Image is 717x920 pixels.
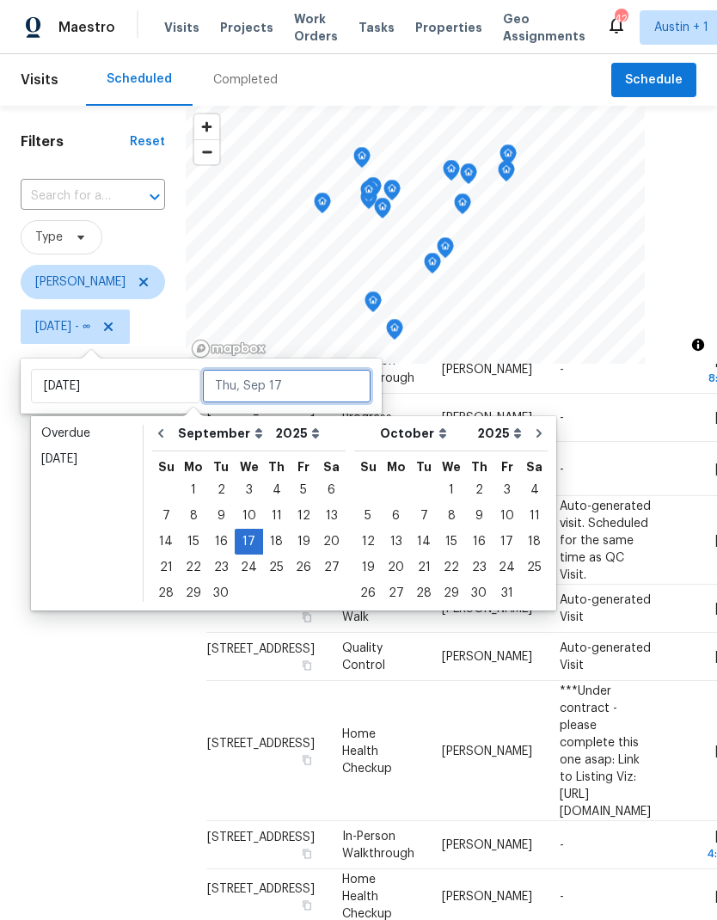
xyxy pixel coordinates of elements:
div: Map marker [498,161,515,187]
span: - [560,839,564,851]
div: 4 [521,478,548,502]
div: 25 [521,555,548,580]
div: Sun Sep 07 2025 [152,503,180,529]
abbr: Monday [184,461,203,473]
button: Schedule [611,63,696,98]
div: Tue Sep 02 2025 [207,477,235,503]
div: 8 [180,504,207,528]
div: Fri Sep 12 2025 [290,503,317,529]
div: 24 [235,555,263,580]
select: Year [473,420,526,446]
abbr: Wednesday [240,461,259,473]
div: 9 [207,504,235,528]
span: Maestro [58,19,115,36]
div: Mon Oct 13 2025 [382,529,410,555]
abbr: Tuesday [213,461,229,473]
div: Map marker [383,180,401,206]
div: 11 [263,504,290,528]
div: 29 [438,581,465,605]
div: 21 [410,555,438,580]
div: Fri Sep 05 2025 [290,477,317,503]
div: 18 [263,530,290,554]
div: Wed Oct 08 2025 [438,503,465,529]
div: Map marker [437,237,454,264]
div: Sat Oct 11 2025 [521,503,548,529]
button: Go to next month [526,416,552,451]
abbr: Friday [297,461,309,473]
div: 1 [438,478,465,502]
div: Sun Sep 21 2025 [152,555,180,580]
span: Projects [220,19,273,36]
span: Type [35,229,63,246]
div: Fri Oct 10 2025 [493,503,521,529]
div: Map marker [360,181,377,207]
div: Mon Oct 06 2025 [382,503,410,529]
input: Search for an address... [21,183,117,210]
span: ***Under contract - please complete this one asap: Link to Listing Viz: [URL][DOMAIN_NAME] [560,684,651,817]
div: Sun Sep 28 2025 [152,580,180,606]
button: Zoom out [194,139,219,164]
button: Toggle attribution [688,334,708,355]
abbr: Sunday [360,461,377,473]
div: Map marker [386,319,403,346]
span: [PERSON_NAME] [442,603,532,615]
div: Sat Sep 13 2025 [317,503,346,529]
div: Map marker [374,198,391,224]
div: 28 [152,581,180,605]
div: Mon Sep 01 2025 [180,477,207,503]
span: Schedule [625,70,683,91]
span: [PERSON_NAME] [35,273,126,291]
span: Visits [21,61,58,99]
span: [PERSON_NAME] [442,745,532,757]
div: 6 [317,478,346,502]
div: 3 [493,478,521,502]
div: Tue Sep 09 2025 [207,503,235,529]
div: 16 [207,530,235,554]
div: Fri Oct 17 2025 [493,529,521,555]
span: Auto-generated Visit [560,594,651,623]
div: 14 [410,530,438,554]
div: 7 [152,504,180,528]
button: Copy Address [299,751,315,767]
div: Thu Sep 18 2025 [263,529,290,555]
div: 12 [290,504,317,528]
div: 4 [263,478,290,502]
abbr: Sunday [158,461,175,473]
div: Mon Sep 15 2025 [180,529,207,555]
div: Tue Sep 16 2025 [207,529,235,555]
span: Work Orders [294,10,338,45]
abbr: Tuesday [416,461,432,473]
div: Fri Sep 26 2025 [290,555,317,580]
div: Scheduled [107,71,172,88]
span: [DATE] - ∞ [35,318,90,335]
div: 27 [382,581,410,605]
div: 19 [290,530,317,554]
span: Tasks [358,21,395,34]
div: 6 [382,504,410,528]
button: Zoom in [194,114,219,139]
ul: Date picker shortcuts [35,420,138,606]
div: 26 [354,581,382,605]
span: [STREET_ADDRESS] [207,643,315,655]
abbr: Saturday [323,461,340,473]
span: Austin + 1 [654,19,708,36]
input: Thu, Sep 17 [202,369,371,403]
span: [PERSON_NAME] [442,364,532,376]
span: [PERSON_NAME] [442,839,532,851]
div: Sat Oct 04 2025 [521,477,548,503]
div: Tue Oct 14 2025 [410,529,438,555]
div: 26 [290,555,317,580]
div: 15 [180,530,207,554]
span: [STREET_ADDRESS] [207,831,315,843]
div: 28 [410,581,438,605]
button: Open [143,185,167,209]
abbr: Thursday [471,461,487,473]
div: 20 [317,530,346,554]
select: Month [376,420,473,446]
div: Thu Oct 23 2025 [465,555,493,580]
div: 20 [382,555,410,580]
button: Copy Address [299,846,315,862]
div: Tue Sep 23 2025 [207,555,235,580]
div: Thu Sep 11 2025 [263,503,290,529]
